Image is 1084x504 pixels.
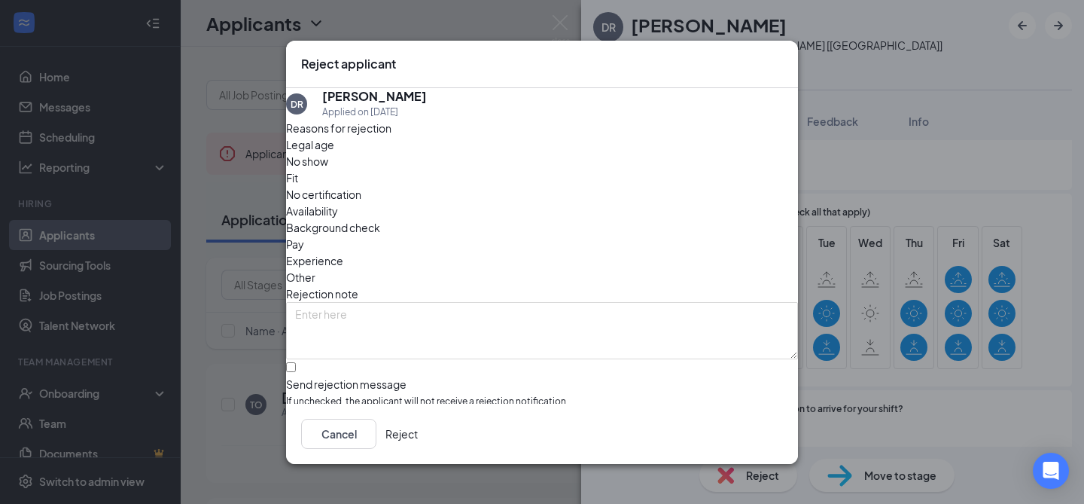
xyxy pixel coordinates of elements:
[385,418,418,448] button: Reject
[286,287,358,301] span: Rejection note
[286,121,391,135] span: Reasons for rejection
[301,56,396,72] h3: Reject applicant
[291,97,303,110] div: DR
[286,252,343,269] span: Experience
[286,153,328,170] span: No show
[286,376,798,391] div: Send rejection message
[322,88,427,105] h5: [PERSON_NAME]
[286,269,315,286] span: Other
[286,362,296,372] input: Send rejection messageIf unchecked, the applicant will not receive a rejection notification.
[1033,453,1069,489] div: Open Intercom Messenger
[286,203,338,219] span: Availability
[286,170,298,186] span: Fit
[301,418,376,448] button: Cancel
[286,236,304,252] span: Pay
[286,394,798,408] span: If unchecked, the applicant will not receive a rejection notification.
[286,136,334,153] span: Legal age
[286,219,380,236] span: Background check
[286,186,361,203] span: No certification
[322,105,427,120] div: Applied on [DATE]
